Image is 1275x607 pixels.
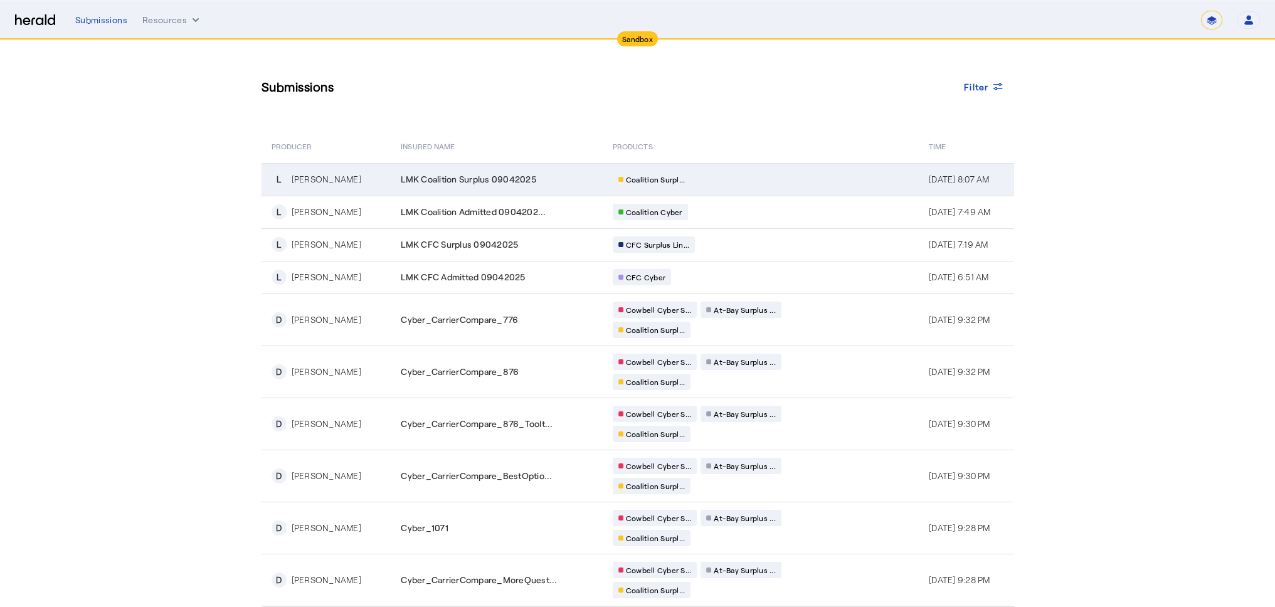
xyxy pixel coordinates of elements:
div: [PERSON_NAME] [292,271,361,283]
span: Cowbell Cyber S... [626,305,692,315]
div: [PERSON_NAME] [292,470,361,482]
span: Cyber_CarrierCompare_776 [401,314,518,326]
button: Resources dropdown menu [142,14,202,26]
span: Cowbell Cyber S... [626,565,692,575]
span: Coalition Surpl... [626,174,685,184]
span: LMK CFC Admitted 09042025 [401,271,525,283]
div: [PERSON_NAME] [292,574,361,586]
span: CFC Surplus Lin... [626,240,690,250]
div: D [272,468,287,483]
span: PRODUCER [272,139,312,152]
table: Table view of all submissions by your platform [262,128,1014,607]
span: Time [929,139,946,152]
div: D [272,573,287,588]
span: Coalition Surpl... [626,585,685,595]
span: LMK CFC Surplus 09042025 [401,238,518,251]
span: LMK Coalition Admitted 0904202... [401,206,546,218]
div: [PERSON_NAME] [292,314,361,326]
span: At-Bay Surplus ... [714,305,776,315]
span: [DATE] 9:28 PM [929,522,990,533]
span: Cowbell Cyber S... [626,461,692,471]
span: [DATE] 9:32 PM [929,314,990,325]
div: D [272,520,287,536]
span: At-Bay Surplus ... [714,513,776,523]
span: Coalition Surpl... [626,533,685,543]
span: [DATE] 9:30 PM [929,470,990,481]
div: Sandbox [617,31,658,46]
span: Cowbell Cyber S... [626,513,692,523]
div: Submissions [75,14,127,26]
span: [DATE] 9:28 PM [929,574,990,585]
div: [PERSON_NAME] [292,206,361,218]
span: At-Bay Surplus ... [714,461,776,471]
div: L [272,172,287,187]
span: [DATE] 6:51 AM [929,272,989,282]
div: [PERSON_NAME] [292,238,361,251]
span: Cyber_CarrierCompare_876 [401,366,519,378]
span: [DATE] 8:07 AM [929,174,990,184]
span: At-Bay Surplus ... [714,357,776,367]
div: [PERSON_NAME] [292,522,361,534]
span: Coalition Surpl... [626,377,685,387]
img: Herald Logo [15,14,55,26]
span: Coalition Cyber [626,207,682,217]
span: [DATE] 9:30 PM [929,418,990,429]
span: Insured Name [401,139,455,152]
h3: Submissions [262,78,334,95]
span: Cowbell Cyber S... [626,409,692,419]
span: [DATE] 9:32 PM [929,366,990,377]
span: LMK Coalition Surplus 09042025 [401,173,536,186]
span: Coalition Surpl... [626,481,685,491]
span: Cyber_1071 [401,522,448,534]
span: [DATE] 7:19 AM [929,239,988,250]
span: Cyber_CarrierCompare_876_Toolt... [401,418,553,430]
div: D [272,364,287,379]
span: Filter [964,80,989,93]
button: Filter [954,75,1014,98]
div: [PERSON_NAME] [292,173,361,186]
div: L [272,204,287,219]
div: L [272,237,287,252]
span: PRODUCTS [613,139,653,152]
div: L [272,270,287,285]
span: Cyber_CarrierCompare_MoreQuest... [401,574,557,586]
span: CFC Cyber [626,272,665,282]
div: D [272,416,287,431]
span: Coalition Surpl... [626,325,685,335]
div: [PERSON_NAME] [292,418,361,430]
div: D [272,312,287,327]
span: Cyber_CarrierCompare_BestOptio... [401,470,552,482]
div: [PERSON_NAME] [292,366,361,378]
span: [DATE] 7:49 AM [929,206,991,217]
span: At-Bay Surplus ... [714,565,776,575]
span: At-Bay Surplus ... [714,409,776,419]
span: Coalition Surpl... [626,429,685,439]
span: Cowbell Cyber S... [626,357,692,367]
